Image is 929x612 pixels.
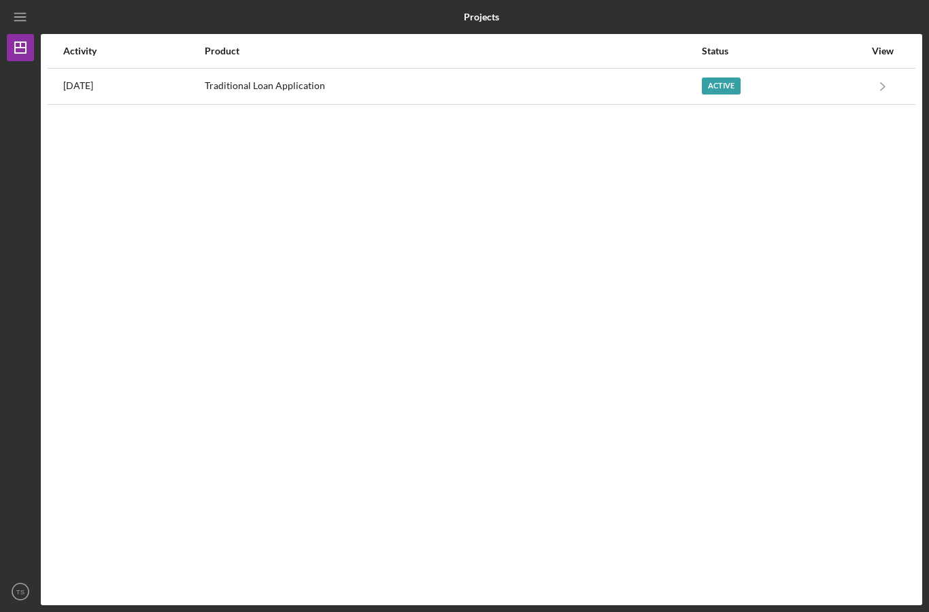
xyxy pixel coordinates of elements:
div: View [866,46,900,56]
div: Status [702,46,864,56]
div: Product [205,46,700,56]
button: TS [7,578,34,605]
time: 2025-08-08 14:33 [63,80,93,91]
text: TS [16,588,24,596]
div: Active [702,78,741,95]
div: Traditional Loan Application [205,69,700,103]
div: Activity [63,46,203,56]
b: Projects [464,12,499,22]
